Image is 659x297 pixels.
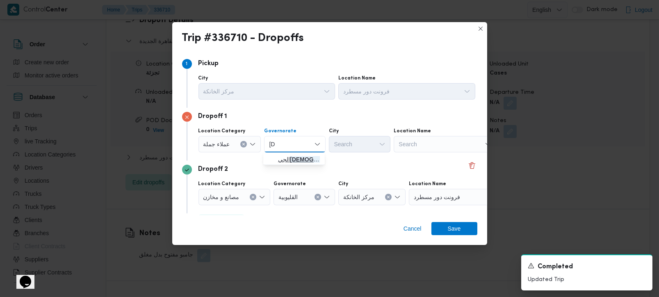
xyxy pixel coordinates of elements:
[467,161,477,170] button: Delete
[485,141,491,147] button: Open list of options
[264,128,296,134] label: Governorate
[263,153,325,165] button: الجيزة
[538,262,573,272] span: Completed
[240,141,247,147] button: Clear input
[338,181,348,187] label: City
[250,194,256,200] button: Clear input
[400,222,425,235] button: Cancel
[528,262,646,272] div: Notification
[290,156,356,163] mark: [DEMOGRAPHIC_DATA]
[324,194,330,200] button: Open list of options
[198,128,246,134] label: Location Category
[203,192,239,201] span: مصانع و مخازن
[379,141,385,147] button: Open list of options
[338,75,376,82] label: Location Name
[404,224,422,234] span: Cancel
[8,264,34,289] iframe: chat widget
[414,192,460,201] span: فرونت دور مسطرد
[185,115,189,120] svg: Step 2 has errors
[203,86,235,95] span: مركز الخانكة
[278,154,320,164] span: الجي
[409,181,446,187] label: Location Name
[324,88,330,95] button: Open list of options
[186,61,188,66] span: 1
[278,192,298,201] span: القليوبية
[315,194,321,200] button: Clear input
[198,75,208,82] label: City
[249,141,256,147] button: Open list of options
[343,192,374,201] span: مركز الخانكة
[203,139,230,148] span: عملاء جملة
[198,112,227,122] p: Dropoff 1
[314,141,321,147] button: Close list of options
[385,194,392,200] button: Clear input
[476,24,486,34] button: Closes this modal window
[343,86,390,95] span: فرونت دور مسطرد
[274,181,306,187] label: Governorate
[464,88,470,95] button: Open list of options
[528,275,646,284] p: Updated Trip
[198,181,246,187] label: Location Category
[259,194,265,200] button: Open list of options
[448,222,461,235] span: Save
[185,168,189,172] svg: Step 3 is complete
[198,59,219,69] p: Pickup
[431,222,477,235] button: Save
[182,32,304,45] div: Trip #336710 - Dropoffs
[198,165,228,175] p: Dropoff 2
[394,128,431,134] label: Location Name
[394,194,401,200] button: Open list of options
[329,128,339,134] label: City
